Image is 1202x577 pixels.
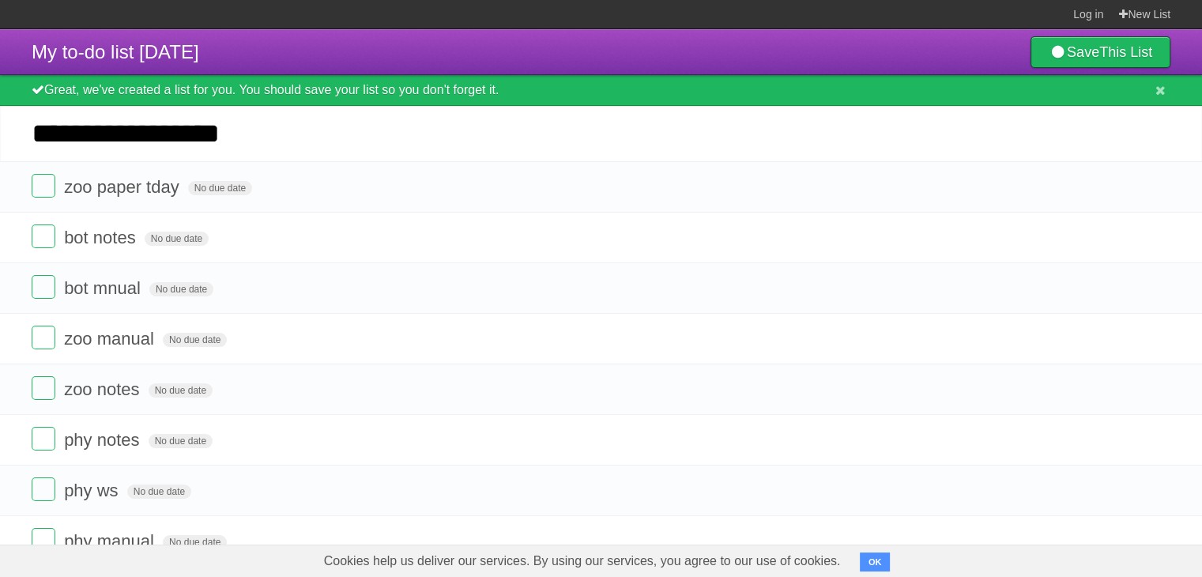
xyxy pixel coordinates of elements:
[32,174,55,198] label: Done
[149,282,213,296] span: No due date
[32,376,55,400] label: Done
[163,333,227,347] span: No due date
[64,329,158,349] span: zoo manual
[1031,36,1170,68] a: SaveThis List
[163,535,227,549] span: No due date
[64,228,140,247] span: bot notes
[32,326,55,349] label: Done
[64,531,158,551] span: phy manual
[32,528,55,552] label: Done
[64,430,143,450] span: phy notes
[149,383,213,398] span: No due date
[145,232,209,246] span: No due date
[64,278,145,298] span: bot mnual
[188,181,252,195] span: No due date
[308,545,857,577] span: Cookies help us deliver our services. By using our services, you agree to our use of cookies.
[32,275,55,299] label: Done
[64,379,143,399] span: zoo notes
[860,552,891,571] button: OK
[32,427,55,451] label: Done
[127,485,191,499] span: No due date
[149,434,213,448] span: No due date
[32,477,55,501] label: Done
[32,41,199,62] span: My to-do list [DATE]
[1099,44,1152,60] b: This List
[32,224,55,248] label: Done
[64,177,183,197] span: zoo paper tday
[64,481,122,500] span: phy ws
